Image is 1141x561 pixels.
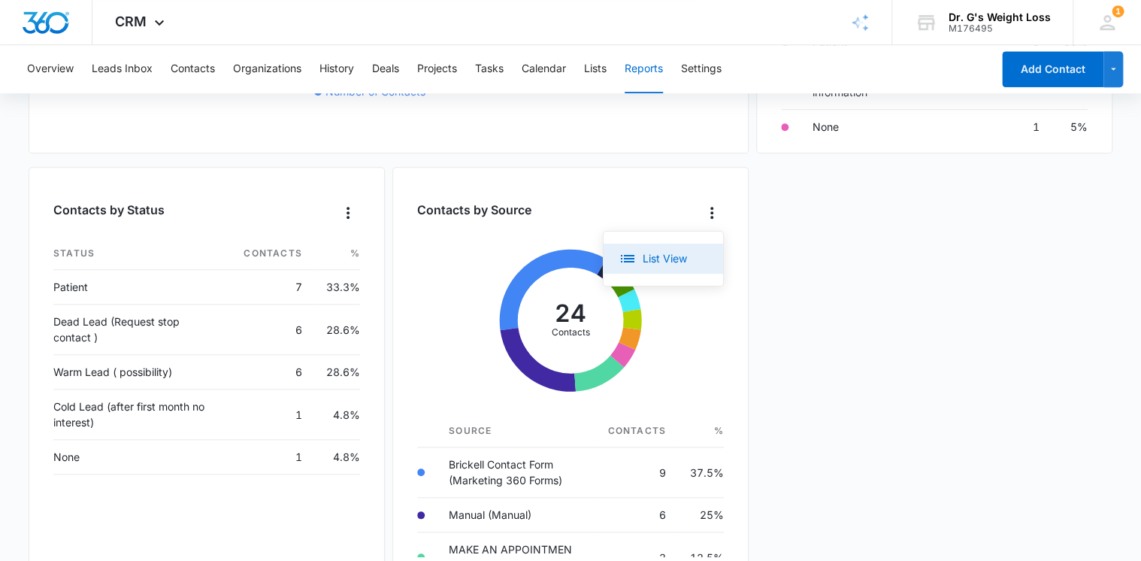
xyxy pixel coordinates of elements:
button: Overflow Menu [700,201,724,225]
th: Status [53,238,232,270]
div: notifications count [1112,5,1124,17]
td: 5% [1052,110,1088,144]
td: 25% [678,498,724,532]
div: List View [643,253,687,264]
button: List View [604,244,723,274]
button: Contacts [171,45,215,93]
button: Settings [681,45,722,93]
td: 4.8% [314,440,360,475]
td: 6 [232,355,314,390]
th: % [678,415,724,447]
td: Brickell Contact Form (Marketing 360 Forms) [437,447,595,498]
td: 1 [232,440,314,475]
button: Organizations [233,45,301,93]
td: Patient [53,270,232,305]
td: 28.6% [314,355,360,390]
button: Deals [372,45,399,93]
td: 4.8% [314,390,360,440]
button: Leads Inbox [92,45,153,93]
td: 1 [969,110,1052,144]
td: Cold Lead (after first month no interest) [53,390,232,440]
span: 1 [1112,5,1124,17]
th: % [314,238,360,270]
th: Contacts [232,238,314,270]
h3: Contacts by Source [417,201,531,219]
td: 6 [232,305,314,355]
td: None [53,440,232,475]
button: Overview [27,45,74,93]
button: Calendar [522,45,566,93]
button: Add Contact [1002,51,1103,87]
td: 9 [595,447,678,498]
th: Contacts [595,415,678,447]
td: Manual (Manual) [437,498,595,532]
td: 1 [232,390,314,440]
td: 37.5% [678,447,724,498]
button: Overflow Menu [336,201,360,225]
button: Projects [417,45,457,93]
td: Dead Lead (Request stop contact ) [53,305,232,355]
h3: Contacts by Status [53,201,165,219]
td: 28.6% [314,305,360,355]
td: 7 [232,270,314,305]
button: Tasks [475,45,504,93]
button: Reports [625,45,663,93]
td: 6 [595,498,678,532]
td: Warm Lead ( possibility) [53,355,232,390]
td: None [801,110,969,144]
div: account id [949,23,1051,34]
button: Lists [584,45,607,93]
span: CRM [115,14,147,29]
td: 33.3% [314,270,360,305]
button: History [319,45,354,93]
th: Source [437,415,595,447]
div: account name [949,11,1051,23]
